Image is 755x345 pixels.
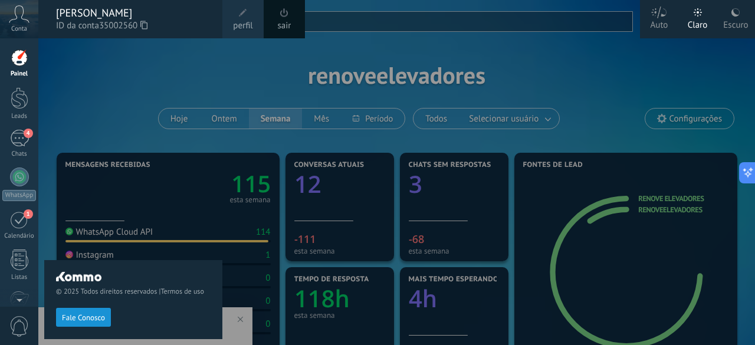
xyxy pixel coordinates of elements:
[723,8,748,38] div: Escuro
[56,287,211,296] span: © 2025 Todos direitos reservados |
[24,129,33,138] span: 4
[688,8,708,38] div: Claro
[2,70,37,78] div: Painel
[278,19,291,32] a: sair
[651,8,668,38] div: Auto
[56,19,211,32] span: ID da conta
[56,308,111,327] button: Fale Conosco
[2,113,37,120] div: Leads
[56,313,111,321] a: Fale Conosco
[24,209,33,219] span: 1
[99,19,147,32] span: 35002560
[11,25,27,33] span: Conta
[2,232,37,240] div: Calendário
[62,314,105,322] span: Fale Conosco
[2,150,37,158] div: Chats
[56,6,211,19] div: [PERSON_NAME]
[160,287,203,296] a: Termos de uso
[233,19,252,32] span: perfil
[2,274,37,281] div: Listas
[2,190,36,201] div: WhatsApp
